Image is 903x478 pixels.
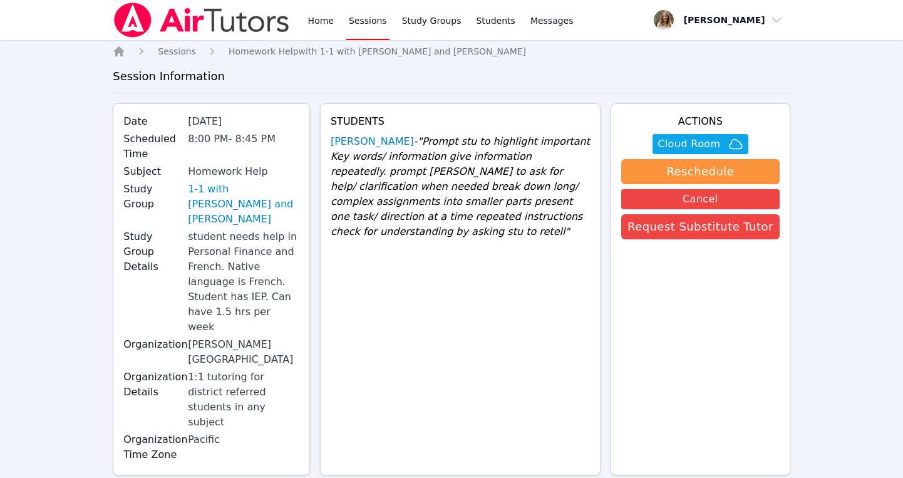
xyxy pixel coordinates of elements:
[188,114,299,129] div: [DATE]
[188,132,299,147] div: 8:00 PM - 8:45 PM
[113,3,290,38] img: Air Tutors
[188,432,299,447] div: Pacific
[229,46,526,56] span: Homework Help with 1-1 with [PERSON_NAME] and [PERSON_NAME]
[188,182,299,227] a: 1-1 with [PERSON_NAME] and [PERSON_NAME]
[188,337,299,367] div: [PERSON_NAME][GEOGRAPHIC_DATA]
[123,432,180,462] label: Organization Time Zone
[113,45,790,58] nav: Breadcrumb
[188,164,299,179] div: Homework Help
[621,114,780,129] h4: Actions
[621,214,780,239] button: Request Substitute Tutor
[331,134,414,149] a: [PERSON_NAME]
[331,135,590,237] span: - "Prompt stu to highlight important Key words/ information give information repeatedly. prompt [...
[158,45,196,58] a: Sessions
[658,137,720,152] span: Cloud Room
[653,134,748,154] button: Cloud Room
[123,337,180,352] label: Organization
[229,45,526,58] a: Homework Helpwith 1-1 with [PERSON_NAME] and [PERSON_NAME]
[123,164,180,179] label: Subject
[123,370,180,400] label: Organization Details
[188,370,299,430] div: 1:1 tutoring for district referred students in any subject
[123,182,180,212] label: Study Group
[621,189,780,209] button: Cancel
[158,46,196,56] span: Sessions
[123,132,180,162] label: Scheduled Time
[123,114,180,129] label: Date
[188,229,299,335] div: student needs help in Personal Finance and French. Native language is French. Student has IEP. Ca...
[113,68,790,85] h3: Session Information
[331,114,590,129] h4: Students
[530,14,574,27] span: Messages
[123,229,180,274] label: Study Group Details
[621,159,780,184] button: Reschedule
